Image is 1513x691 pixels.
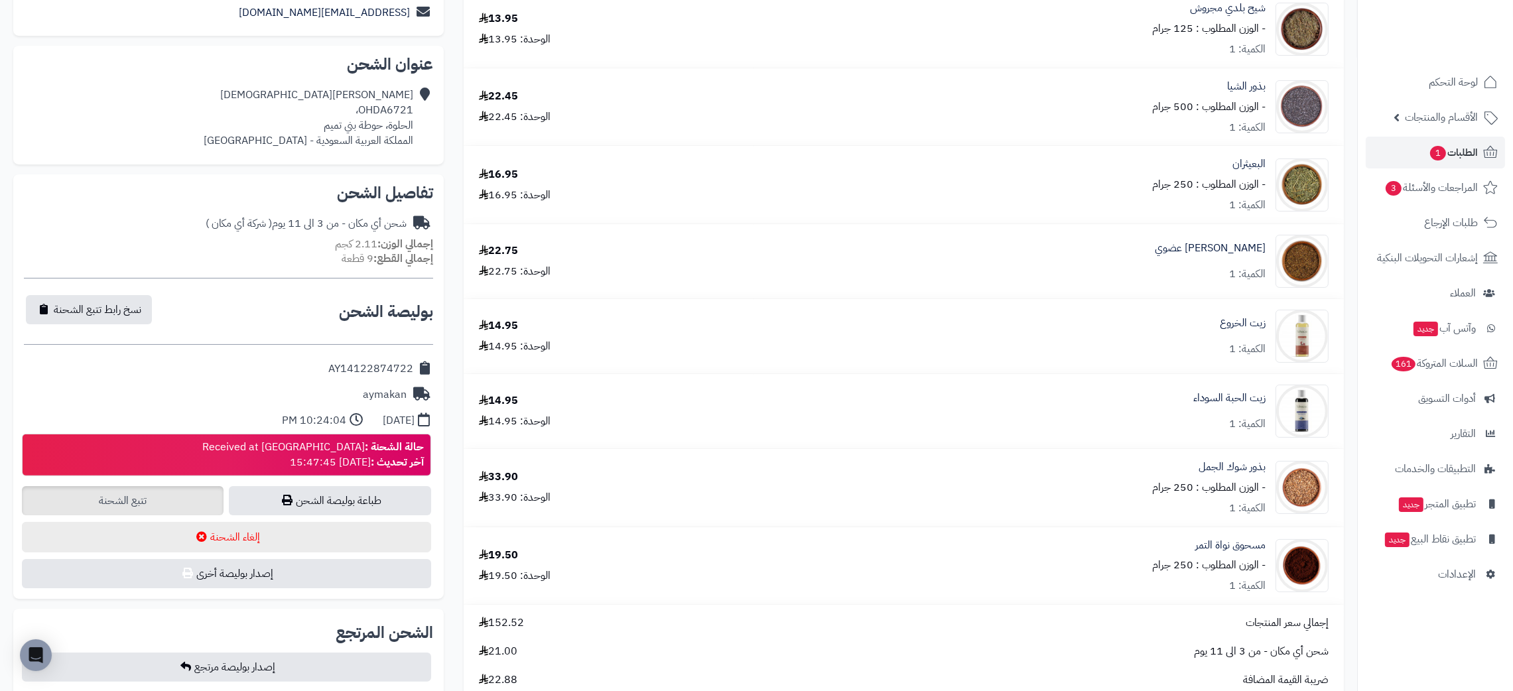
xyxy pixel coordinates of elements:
div: 10:24:04 PM [282,413,346,428]
div: الكمية: 1 [1229,416,1266,432]
div: الكمية: 1 [1229,342,1266,357]
img: 1738073822-Milk%20Thistle%20Seeds-90x90.jpg [1276,461,1328,514]
div: الكمية: 1 [1229,120,1266,135]
div: Received at [GEOGRAPHIC_DATA] [DATE] 15:47:45 [202,440,424,470]
a: طباعة بوليصة الشحن [229,486,430,515]
div: 19.50 [479,548,518,563]
span: 1 [1430,146,1446,160]
small: - الوزن المطلوب : 125 جرام [1152,21,1266,36]
span: 152.52 [479,615,524,631]
h2: الشحن المرتجع [336,625,433,641]
a: [EMAIL_ADDRESS][DOMAIN_NAME] [239,5,410,21]
div: الوحدة: 22.75 [479,264,551,279]
div: 14.95 [479,393,518,408]
button: إلغاء الشحنة [22,522,431,552]
div: Open Intercom Messenger [20,639,52,671]
span: جديد [1385,533,1410,547]
div: الوحدة: 22.45 [479,109,551,125]
button: نسخ رابط تتبع الشحنة [26,295,152,324]
a: تطبيق نقاط البيعجديد [1366,523,1505,555]
div: 16.95 [479,167,518,182]
span: لوحة التحكم [1429,73,1478,92]
div: الكمية: 1 [1229,267,1266,282]
small: - الوزن المطلوب : 500 جرام [1152,99,1266,115]
span: العملاء [1450,284,1476,302]
div: 22.75 [479,243,518,259]
span: طلبات الإرجاع [1424,214,1478,232]
img: 1693581311-Sesame%20Hasawi,%20Organic-90x90.jpg [1276,235,1328,288]
span: التطبيقات والخدمات [1395,460,1476,478]
a: بذور الشيا [1227,79,1266,94]
img: 1660066342-Artemisia%20Crushed-90x90.jpg [1276,3,1328,56]
span: إشعارات التحويلات البنكية [1377,249,1478,267]
button: إصدار بوليصة مرتجع [22,653,431,682]
span: 3 [1386,181,1402,196]
span: ( شركة أي مكان ) [206,216,272,231]
a: الطلبات1 [1366,137,1505,168]
img: 1706025408-Castor%20Oil-90x90.jpg [1276,310,1328,363]
span: تطبيق نقاط البيع [1384,530,1476,548]
div: [PERSON_NAME][DEMOGRAPHIC_DATA] OHDA6721، الحلوة، حوطة بني تميم المملكة العربية السعودية - [GEOGR... [204,88,413,148]
div: 13.95 [479,11,518,27]
a: مسحوق نواة التمر [1195,538,1266,553]
div: الكمية: 1 [1229,42,1266,57]
div: شحن أي مكان - من 3 الى 11 يوم [206,216,407,231]
strong: آخر تحديث : [371,454,424,470]
span: الإعدادات [1438,565,1476,584]
span: 22.88 [479,672,517,688]
a: زيت الخروع [1220,316,1266,331]
span: جديد [1414,322,1438,336]
div: الوحدة: 14.95 [479,339,551,354]
div: الكمية: 1 [1229,198,1266,213]
img: 1737394487-Date%20Seed%20Powder-90x90.jpg [1276,539,1328,592]
button: إصدار بوليصة أخرى [22,559,431,588]
img: 1708368075-Black%20Seed%20Oil%20v02-90x90.jpg [1276,385,1328,438]
span: وآتس آب [1412,319,1476,338]
span: السلات المتروكة [1390,354,1478,373]
span: الطلبات [1429,143,1478,162]
div: الكمية: 1 [1229,578,1266,594]
span: شحن أي مكان - من 3 الى 11 يوم [1194,644,1329,659]
a: شيح بلدي مجروش [1190,1,1266,16]
strong: إجمالي الوزن: [377,236,433,252]
div: الوحدة: 14.95 [479,414,551,429]
h2: بوليصة الشحن [339,304,433,320]
span: إجمالي سعر المنتجات [1246,615,1329,631]
div: 14.95 [479,318,518,334]
a: البعيثران [1232,157,1266,172]
a: [PERSON_NAME] عضوي [1155,241,1266,256]
small: 9 قطعة [342,251,433,267]
h2: تفاصيل الشحن [24,185,433,201]
img: 1667661819-Chia%20Seeds-90x90.jpg [1276,80,1328,133]
div: الوحدة: 16.95 [479,188,551,203]
div: [DATE] [383,413,415,428]
span: 161 [1392,357,1415,371]
span: نسخ رابط تتبع الشحنة [54,302,141,318]
span: المراجعات والأسئلة [1384,178,1478,197]
a: طلبات الإرجاع [1366,207,1505,239]
div: الكمية: 1 [1229,501,1266,516]
a: زيت الحبة السوداء [1193,391,1266,406]
div: الوحدة: 19.50 [479,568,551,584]
small: - الوزن المطلوب : 250 جرام [1152,479,1266,495]
a: التطبيقات والخدمات [1366,453,1505,485]
a: تتبع الشحنة [22,486,224,515]
span: التقارير [1451,424,1476,443]
a: الإعدادات [1366,558,1505,590]
span: تطبيق المتجر [1398,495,1476,513]
a: العملاء [1366,277,1505,309]
span: الأقسام والمنتجات [1405,108,1478,127]
div: AY14122874722 [328,361,413,377]
strong: حالة الشحنة : [365,439,424,455]
div: aymakan [363,387,407,403]
h2: عنوان الشحن [24,56,433,72]
small: - الوزن المطلوب : 250 جرام [1152,176,1266,192]
small: - الوزن المطلوب : 250 جرام [1152,557,1266,573]
a: السلات المتروكة161 [1366,347,1505,379]
small: 2.11 كجم [335,236,433,252]
span: 21.00 [479,644,517,659]
span: أدوات التسويق [1418,389,1476,408]
span: ضريبة القيمة المضافة [1243,672,1329,688]
span: جديد [1399,497,1423,512]
a: لوحة التحكم [1366,66,1505,98]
